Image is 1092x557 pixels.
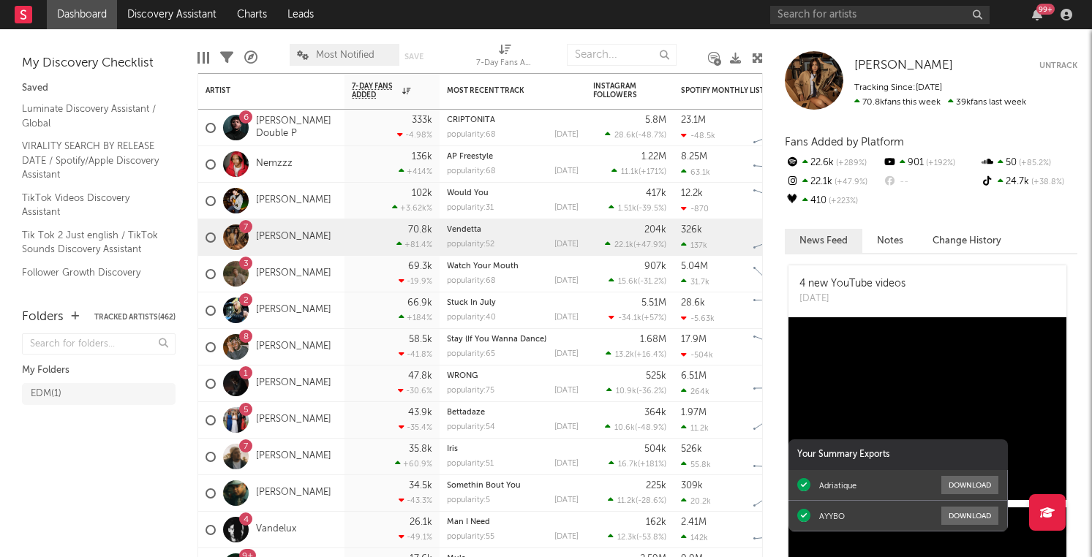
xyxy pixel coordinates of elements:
[854,58,953,73] a: [PERSON_NAME]
[747,219,813,256] svg: Chart title
[770,6,990,24] input: Search for artists
[256,231,331,243] a: [PERSON_NAME]
[636,241,664,249] span: +47.9 %
[316,50,374,60] span: Most Notified
[447,262,519,270] a: Watch Your Mouth
[747,475,813,512] svg: Chart title
[646,371,666,381] div: 525k
[615,351,634,359] span: 13.2k
[447,299,579,307] div: Stuck In July
[681,371,707,381] div: 6.51M
[447,314,496,322] div: popularity: 40
[681,444,702,454] div: 526k
[447,116,579,124] div: CRIPTONITA
[447,350,495,358] div: popularity: 65
[614,424,635,432] span: 10.6k
[617,497,636,505] span: 11.2k
[554,204,579,212] div: [DATE]
[639,534,664,542] span: -53.8 %
[918,229,1016,253] button: Change History
[447,86,557,95] div: Most Recent Track
[980,173,1077,192] div: 24.7k
[747,365,813,402] svg: Chart title
[256,194,331,207] a: [PERSON_NAME]
[681,408,707,417] div: 1.97M
[1036,4,1055,15] div: 99 +
[788,439,1008,470] div: Your Summary Exports
[396,240,432,249] div: +81.4 %
[22,308,64,326] div: Folders
[567,44,677,66] input: Search...
[608,496,666,505] div: ( )
[554,240,579,249] div: [DATE]
[681,240,707,250] div: 137k
[256,523,296,536] a: Vandelux
[447,482,521,490] a: Somethin Bout You
[641,152,666,162] div: 1.22M
[609,459,666,469] div: ( )
[645,115,666,125] div: 5.8M
[399,349,432,359] div: -41.8 %
[644,444,666,454] div: 504k
[747,292,813,329] svg: Chart title
[639,387,664,395] span: -36.2 %
[447,445,579,453] div: Iris
[447,460,494,468] div: popularity: 51
[819,480,856,490] div: Adriatique
[447,409,579,417] div: Bettadaze
[854,59,953,72] span: [PERSON_NAME]
[447,387,494,395] div: popularity: 75
[747,256,813,292] svg: Chart title
[447,277,496,285] div: popularity: 68
[785,173,882,192] div: 22.1k
[747,329,813,365] svg: Chart title
[447,409,485,417] a: Bettadaze
[352,82,399,99] span: 7-Day Fans Added
[256,414,331,426] a: [PERSON_NAME]
[447,189,489,197] a: Would You
[399,167,432,176] div: +414 %
[412,189,432,198] div: 102k
[747,512,813,548] svg: Chart title
[554,533,579,541] div: [DATE]
[681,277,709,287] div: 31.7k
[94,314,176,321] button: Tracked Artists(462)
[862,229,918,253] button: Notes
[447,226,481,234] a: Vendetta
[641,168,664,176] span: +171 %
[554,131,579,139] div: [DATE]
[681,533,708,542] div: 142k
[554,387,579,395] div: [DATE]
[644,262,666,271] div: 907k
[404,53,423,61] button: Save
[621,168,639,176] span: 11.1k
[554,460,579,468] div: [DATE]
[447,226,579,234] div: Vendetta
[644,314,664,322] span: +57 %
[799,292,905,306] div: [DATE]
[618,461,638,469] span: 16.7k
[408,225,432,235] div: 70.8k
[409,444,432,454] div: 35.8k
[447,336,546,344] a: Stay (If You Wanna Dance)
[447,189,579,197] div: Would You
[447,116,495,124] a: CRIPTONITA
[882,154,979,173] div: 901
[22,362,176,379] div: My Folders
[554,496,579,504] div: [DATE]
[747,439,813,475] svg: Chart title
[834,159,867,167] span: +289 %
[681,152,707,162] div: 8.25M
[681,298,705,308] div: 28.6k
[638,497,664,505] span: -28.6 %
[640,278,664,286] span: -31.2 %
[407,298,432,308] div: 66.9k
[609,313,666,322] div: ( )
[22,333,176,355] input: Search for folders...
[447,423,495,431] div: popularity: 54
[611,167,666,176] div: ( )
[681,460,711,469] div: 55.8k
[593,82,644,99] div: Instagram Followers
[22,265,161,295] a: Follower Growth Discovery Assistant
[605,240,666,249] div: ( )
